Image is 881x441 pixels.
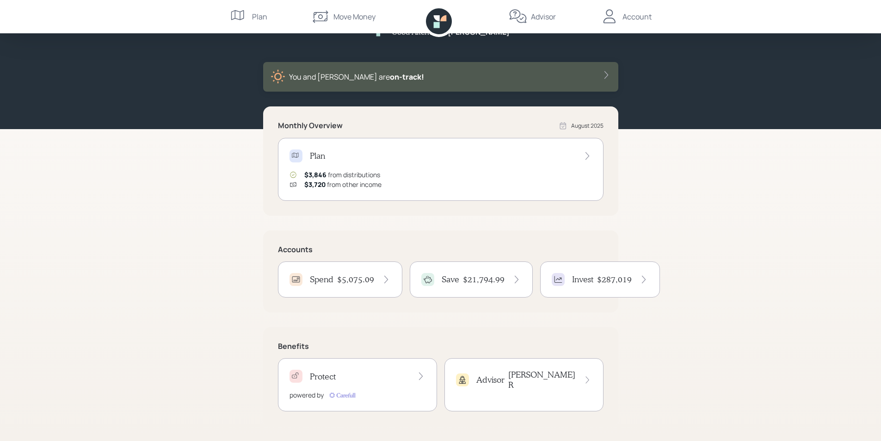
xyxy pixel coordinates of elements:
[271,69,285,84] img: sunny-XHVQM73Q.digested.png
[304,170,380,180] div: from distributions
[310,274,333,285] h4: Spend
[476,375,505,385] h4: Advisor
[622,11,652,22] div: Account
[597,274,632,285] h4: $287,019
[333,11,376,22] div: Move Money
[278,342,604,351] h5: Benefits
[571,122,604,130] div: August 2025
[252,11,267,22] div: Plan
[572,274,593,285] h4: Invest
[508,370,576,390] h4: [PERSON_NAME] R
[290,390,324,400] div: powered by
[531,11,556,22] div: Advisor
[310,372,336,382] h4: Protect
[463,274,505,285] h4: $21,794.99
[310,151,325,161] h4: Plan
[337,274,374,285] h4: $5,075.09
[289,71,424,82] div: You and [PERSON_NAME] are
[278,245,604,254] h5: Accounts
[390,72,424,82] span: on‑track!
[448,28,510,37] h5: [PERSON_NAME]
[327,391,357,400] img: carefull-M2HCGCDH.digested.png
[304,180,326,189] span: $3,720
[392,27,446,36] h5: Good Afternoon ,
[304,170,327,179] span: $3,846
[304,180,382,189] div: from other income
[442,274,459,285] h4: Save
[278,121,343,130] h5: Monthly Overview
